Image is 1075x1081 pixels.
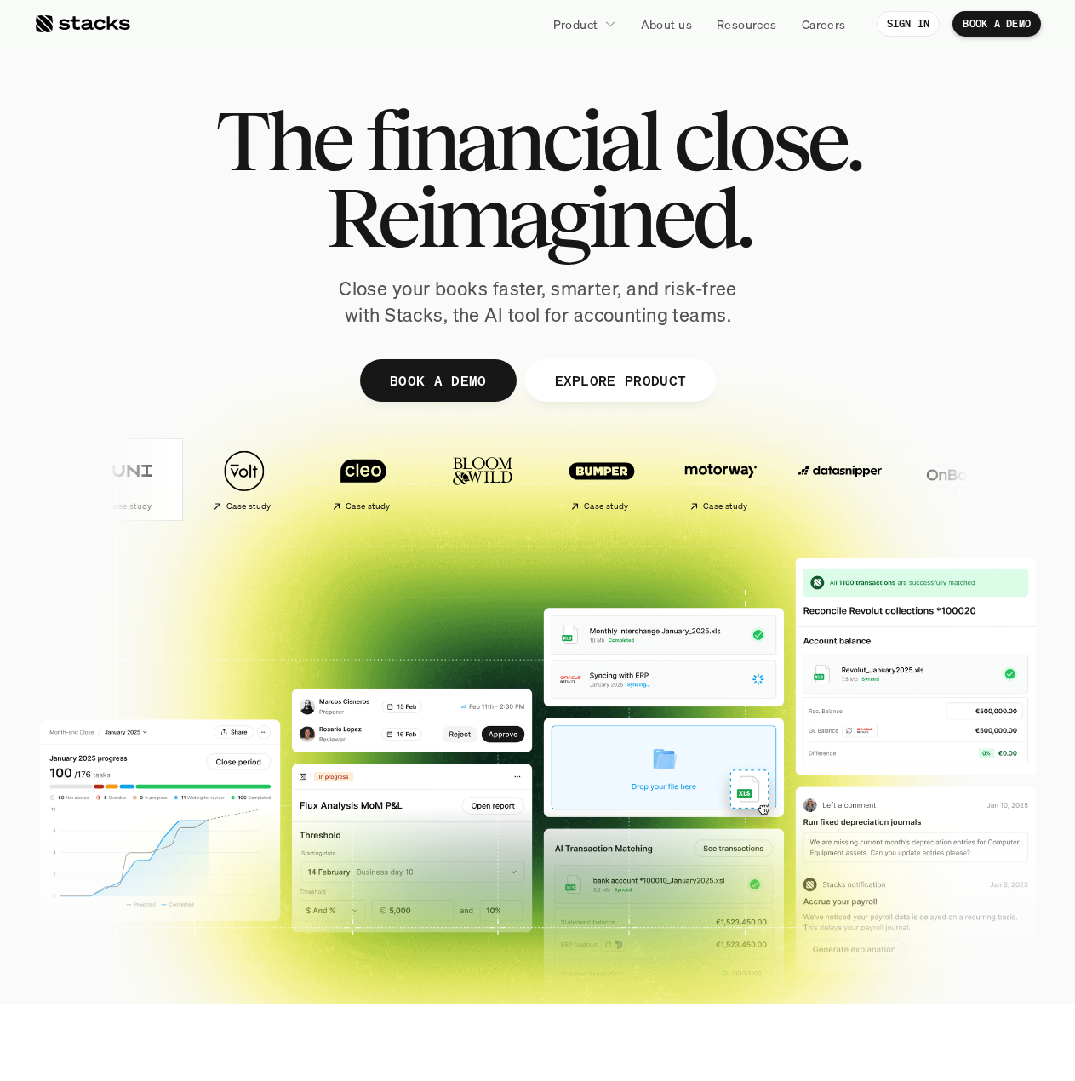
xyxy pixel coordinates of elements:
a: Case study [189,441,300,518]
h2: Case study [702,501,747,512]
p: SIGN IN [887,18,930,30]
span: financial [365,102,659,179]
p: Resources [717,15,777,33]
p: EXPLORE PRODUCT [554,368,686,392]
a: SIGN IN [877,11,941,37]
h2: Case study [345,501,390,512]
span: close. [673,102,861,179]
h2: Case study [226,501,271,512]
p: Product [553,15,598,33]
p: Careers [802,15,846,33]
a: Case study [666,441,776,518]
a: BOOK A DEMO [952,11,1041,37]
a: BOOK A DEMO [359,359,516,402]
a: Careers [792,9,856,39]
a: Case study [546,441,657,518]
span: The [215,102,351,179]
a: Case study [70,441,180,518]
h2: Case study [106,501,152,512]
a: EXPLORE PRODUCT [524,359,716,402]
a: Resources [706,9,787,39]
a: Case study [308,441,419,518]
h2: Case study [583,501,628,512]
p: BOOK A DEMO [389,368,486,392]
span: Reimagined. [325,179,750,255]
a: About us [631,9,702,39]
p: Close your books faster, smarter, and risk-free with Stacks, the AI tool for accounting teams. [325,276,751,329]
p: BOOK A DEMO [963,18,1031,30]
p: About us [641,15,692,33]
